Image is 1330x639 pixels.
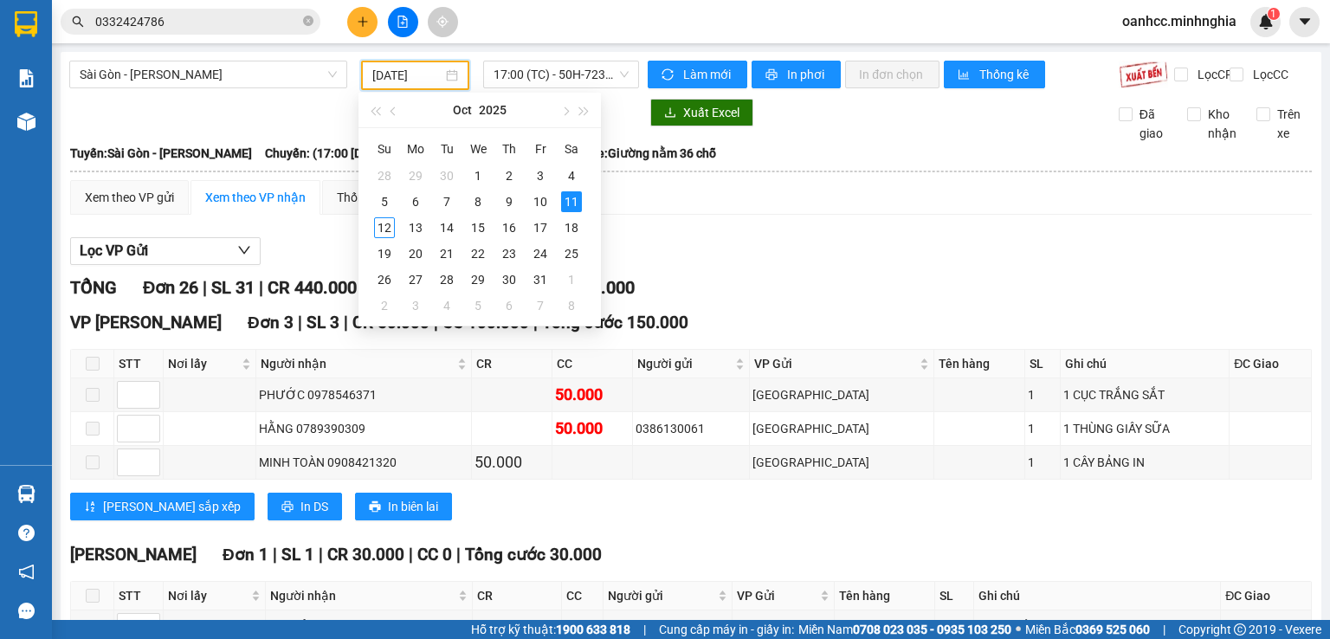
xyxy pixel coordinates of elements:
[555,416,629,441] div: 50.000
[70,146,252,160] b: Tuyến: Sài Gòn - [PERSON_NAME]
[835,582,935,610] th: Tên hàng
[268,617,469,636] div: NGUYỆT 0859727603
[15,11,37,37] img: logo-vxr
[374,191,395,212] div: 5
[1297,14,1313,29] span: caret-down
[70,313,222,332] span: VP [PERSON_NAME]
[1119,61,1168,88] img: 9k=
[494,267,525,293] td: 2025-10-30
[555,383,629,407] div: 50.000
[114,582,164,610] th: STT
[1108,10,1250,32] span: oanhcc.minhnghia
[494,163,525,189] td: 2025-10-02
[556,293,587,319] td: 2025-11-08
[18,525,35,541] span: question-circle
[530,191,551,212] div: 10
[281,545,314,565] span: SL 1
[1063,453,1226,472] div: 1 CÂY BẢNG IN
[737,586,817,605] span: VP Gửi
[431,267,462,293] td: 2025-10-28
[388,497,438,516] span: In biên lai
[468,165,488,186] div: 1
[530,217,551,238] div: 17
[405,295,426,316] div: 3
[974,582,1222,610] th: Ghi chú
[683,65,733,84] span: Làm mới
[977,617,1218,636] div: 1 BỌC ĐỎ GIẤY KHAI SINH
[273,545,277,565] span: |
[556,189,587,215] td: 2025-10-11
[525,241,556,267] td: 2025-10-24
[561,165,582,186] div: 4
[1061,350,1230,378] th: Ghi chú
[300,497,328,516] span: In DS
[369,500,381,514] span: printer
[114,350,164,378] th: STT
[211,277,255,298] span: SL 31
[436,165,457,186] div: 30
[85,188,174,207] div: Xem theo VP gửi
[431,135,462,163] th: Tu
[798,620,1011,639] span: Miền Nam
[168,354,238,373] span: Nơi lấy
[436,243,457,264] div: 21
[662,68,676,82] span: sync
[431,215,462,241] td: 2025-10-14
[462,189,494,215] td: 2025-10-08
[561,217,582,238] div: 18
[525,189,556,215] td: 2025-10-10
[259,277,263,298] span: |
[499,243,520,264] div: 23
[556,241,587,267] td: 2025-10-25
[979,65,1031,84] span: Thống kê
[355,493,452,520] button: printerIn biên lai
[561,295,582,316] div: 8
[80,240,148,261] span: Lọc VP Gửi
[608,586,714,605] span: Người gửi
[637,354,732,373] span: Người gửi
[1268,8,1280,20] sup: 1
[787,65,827,84] span: In phơi
[372,66,442,85] input: 11/10/2025
[556,163,587,189] td: 2025-10-04
[337,188,386,207] div: Thống kê
[530,269,551,290] div: 31
[327,545,404,565] span: CR 30.000
[1063,419,1226,438] div: 1 THÙNG GIẤY SỮA
[468,269,488,290] div: 29
[562,582,604,610] th: CC
[431,163,462,189] td: 2025-09-30
[431,293,462,319] td: 2025-11-04
[436,295,457,316] div: 4
[103,497,241,516] span: [PERSON_NAME] sắp xếp
[400,267,431,293] td: 2025-10-27
[606,617,729,636] div: 0707816202
[1163,620,1165,639] span: |
[934,350,1025,378] th: Tên hàng
[650,99,753,126] button: downloadXuất Excel
[369,293,400,319] td: 2025-11-02
[95,12,300,31] input: Tìm tên, số ĐT hoặc mã đơn
[530,295,551,316] div: 7
[471,620,630,639] span: Hỗ trợ kỹ thuật:
[1270,8,1276,20] span: 1
[369,215,400,241] td: 2025-10-12
[494,61,629,87] span: 17:00 (TC) - 50H-723.41
[475,450,549,474] div: 50.000
[17,69,36,87] img: solution-icon
[683,103,739,122] span: Xuất Excel
[472,350,552,378] th: CR
[400,189,431,215] td: 2025-10-06
[561,243,582,264] div: 25
[369,189,400,215] td: 2025-10-05
[409,545,413,565] span: |
[525,215,556,241] td: 2025-10-17
[268,493,342,520] button: printerIn DS
[374,243,395,264] div: 19
[319,545,323,565] span: |
[18,603,35,619] span: message
[499,165,520,186] div: 2
[752,453,931,472] div: [GEOGRAPHIC_DATA]
[556,215,587,241] td: 2025-10-18
[369,135,400,163] th: Su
